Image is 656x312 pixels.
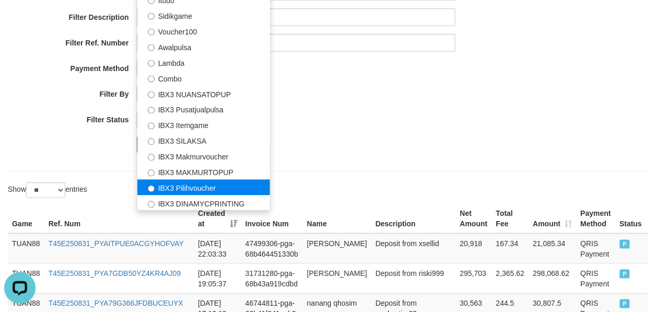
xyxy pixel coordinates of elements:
[137,54,270,70] label: Lambda
[529,263,577,293] td: 298,068.62
[616,204,648,234] th: Status
[194,234,241,264] td: [DATE] 22:03:33
[44,204,194,234] th: Ref. Num
[137,39,270,54] label: Awalpulsa
[137,117,270,133] label: IBX3 Itemgame
[137,133,270,148] label: IBX3 SILAKSA
[194,263,241,293] td: [DATE] 19:05:37
[49,269,181,278] a: T45E250831_PYA7GDB50YZ4KR4AJ09
[529,234,577,264] td: 21,085.34
[137,23,270,39] label: Voucher100
[492,263,529,293] td: 2,365.62
[577,263,616,293] td: QRIS Payment
[148,107,155,114] input: IBX3 Pusatjualpulsa
[529,204,577,234] th: Amount: activate to sort column ascending
[137,195,270,211] label: IBX3 DINAMYCPRINTING
[456,204,492,234] th: Net Amount
[303,263,371,293] td: [PERSON_NAME]
[148,123,155,130] input: IBX3 Itemgame
[8,204,44,234] th: Game
[148,170,155,177] input: IBX3 MAKMURTOPUP
[456,234,492,264] td: 20,918
[4,4,36,36] button: Open LiveChat chat widget
[371,263,456,293] td: Deposit from riski999
[148,76,155,83] input: Combo
[577,204,616,234] th: Payment Method
[49,239,184,248] a: T45E250831_PYAITPUE0ACGYHOFVAY
[241,263,303,293] td: 31731280-pga-68b43a919cdbd
[241,204,303,234] th: Invoice Num
[148,154,155,161] input: IBX3 Makmurvoucher
[620,240,630,249] span: PAID
[148,60,155,67] input: Lambda
[148,186,155,192] input: IBX3 Pilihvoucher
[492,234,529,264] td: 167.34
[26,182,65,198] select: Showentries
[492,204,529,234] th: Total Fee
[241,234,303,264] td: 47499306-pga-68b464451330b
[8,234,44,264] td: TUAN88
[137,180,270,195] label: IBX3 Pilihvoucher
[137,86,270,101] label: IBX3 NUANSATOPUP
[8,182,87,198] label: Show entries
[137,70,270,86] label: Combo
[371,204,456,234] th: Description
[148,138,155,145] input: IBX3 SILAKSA
[137,164,270,180] label: IBX3 MAKMURTOPUP
[8,263,44,293] td: TUAN88
[456,263,492,293] td: 295,703
[137,148,270,164] label: IBX3 Makmurvoucher
[137,101,270,117] label: IBX3 Pusatjualpulsa
[49,299,183,307] a: T45E250831_PYA79G366JFDBUCEUYX
[148,13,155,20] input: Sidikgame
[137,7,270,23] label: Sidikgame
[620,299,630,308] span: PAID
[620,270,630,279] span: PAID
[303,204,371,234] th: Name
[148,44,155,51] input: Awalpulsa
[148,91,155,98] input: IBX3 NUANSATOPUP
[303,234,371,264] td: [PERSON_NAME]
[148,29,155,36] input: Voucher100
[577,234,616,264] td: QRIS Payment
[371,234,456,264] td: Deposit from xsellid
[194,204,241,234] th: Created at: activate to sort column ascending
[148,201,155,208] input: IBX3 DINAMYCPRINTING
